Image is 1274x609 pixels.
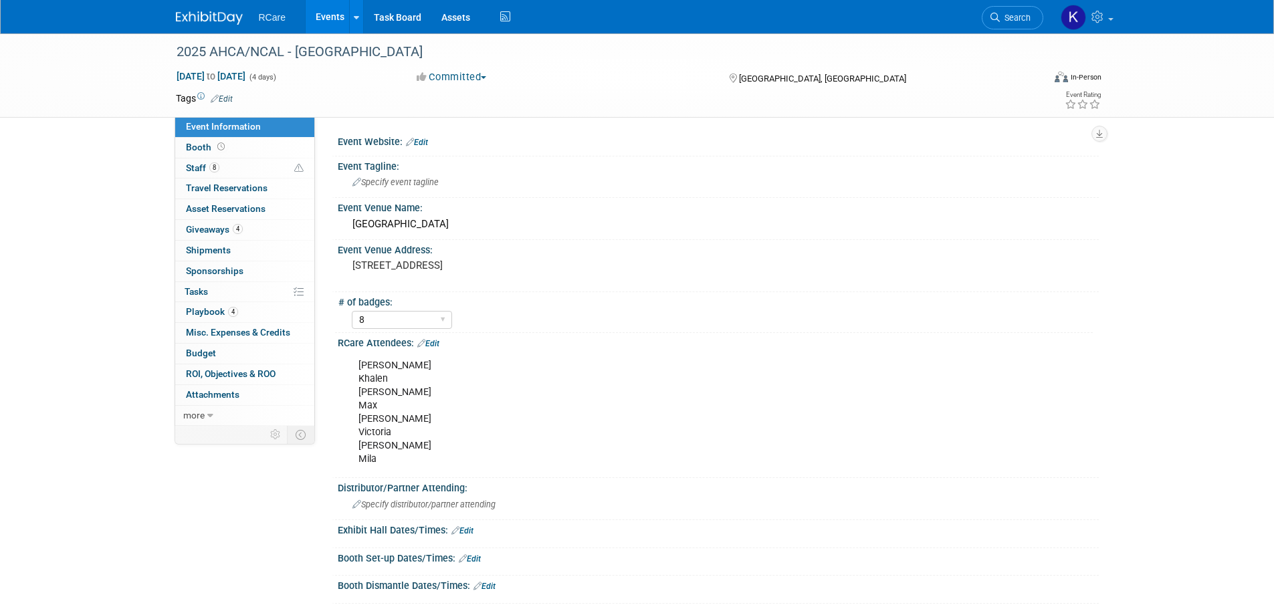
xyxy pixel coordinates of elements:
[338,292,1093,309] div: # of badges:
[248,73,276,82] span: (4 days)
[176,70,246,82] span: [DATE] [DATE]
[175,117,314,137] a: Event Information
[338,520,1099,537] div: Exhibit Hall Dates/Times:
[338,132,1099,149] div: Event Website:
[186,389,239,400] span: Attachments
[352,499,496,509] span: Specify distributor/partner attending
[186,327,290,338] span: Misc. Expenses & Credits
[186,368,276,379] span: ROI, Objectives & ROO
[338,548,1099,566] div: Booth Set-up Dates/Times:
[175,323,314,343] a: Misc. Expenses & Credits
[186,224,243,235] span: Giveaways
[1070,72,1101,82] div: In-Person
[215,142,227,152] span: Booth not reserved yet
[176,11,243,25] img: ExhibitDay
[982,6,1043,29] a: Search
[186,142,227,152] span: Booth
[451,526,473,535] a: Edit
[175,302,314,322] a: Playbook4
[172,40,1023,64] div: 2025 AHCA/NCAL - [GEOGRAPHIC_DATA]
[1055,72,1068,82] img: Format-Inperson.png
[175,364,314,384] a: ROI, Objectives & ROO
[175,344,314,364] a: Budget
[186,265,243,276] span: Sponsorships
[287,426,314,443] td: Toggle Event Tabs
[175,282,314,302] a: Tasks
[352,259,640,271] pre: [STREET_ADDRESS]
[186,306,238,317] span: Playbook
[1000,13,1031,23] span: Search
[186,203,266,214] span: Asset Reservations
[175,158,314,178] a: Staff8
[294,162,304,174] span: Potential Scheduling Conflict -- at least one attendee is tagged in another overlapping event.
[412,70,492,84] button: Committed
[338,478,1099,495] div: Distributor/Partner Attending:
[175,385,314,405] a: Attachments
[1061,5,1086,30] img: Khalen Ryberg
[186,182,268,193] span: Travel Reservations
[175,138,314,158] a: Booth
[338,576,1099,593] div: Booth Dismantle Dates/Times:
[209,162,219,172] span: 8
[352,177,439,187] span: Specify event tagline
[348,214,1089,235] div: [GEOGRAPHIC_DATA]
[739,74,906,84] span: [GEOGRAPHIC_DATA], [GEOGRAPHIC_DATA]
[459,554,481,564] a: Edit
[205,71,217,82] span: to
[186,121,261,132] span: Event Information
[406,138,428,147] a: Edit
[186,162,219,173] span: Staff
[211,94,233,104] a: Edit
[175,220,314,240] a: Giveaways4
[233,224,243,234] span: 4
[176,92,233,105] td: Tags
[175,199,314,219] a: Asset Reservations
[186,348,216,358] span: Budget
[259,12,286,23] span: RCare
[175,241,314,261] a: Shipments
[964,70,1102,90] div: Event Format
[228,307,238,317] span: 4
[338,156,1099,173] div: Event Tagline:
[1065,92,1101,98] div: Event Rating
[338,198,1099,215] div: Event Venue Name:
[338,333,1099,350] div: RCare Attendees:
[264,426,288,443] td: Personalize Event Tab Strip
[338,240,1099,257] div: Event Venue Address:
[186,245,231,255] span: Shipments
[175,261,314,281] a: Sponsorships
[417,339,439,348] a: Edit
[175,178,314,199] a: Travel Reservations
[185,286,208,297] span: Tasks
[175,406,314,426] a: more
[349,352,952,473] div: [PERSON_NAME] Khalen [PERSON_NAME] Max [PERSON_NAME] Victoria [PERSON_NAME] Mila
[183,410,205,420] span: more
[473,582,496,591] a: Edit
